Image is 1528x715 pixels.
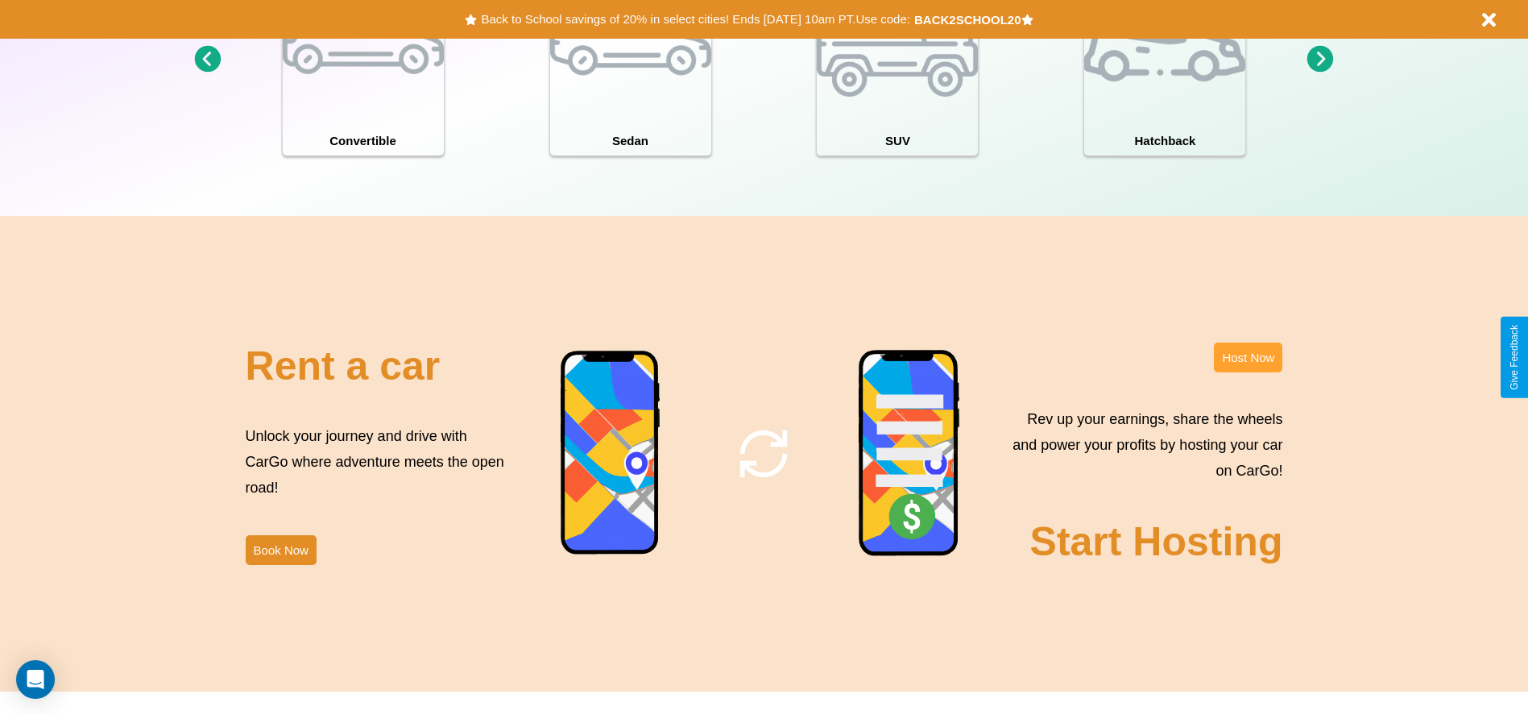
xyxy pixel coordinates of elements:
h2: Rent a car [246,343,441,389]
div: Give Feedback [1509,325,1520,390]
button: Host Now [1214,343,1282,372]
img: phone [560,350,661,557]
h4: SUV [817,126,978,156]
div: Open Intercom Messenger [16,660,55,699]
b: BACK2SCHOOL20 [914,13,1021,27]
img: phone [858,349,961,559]
button: Back to School savings of 20% in select cities! Ends [DATE] 10am PT.Use code: [477,8,913,31]
p: Unlock your journey and drive with CarGo where adventure meets the open road! [246,423,510,501]
p: Rev up your earnings, share the wheels and power your profits by hosting your car on CarGo! [1003,406,1282,484]
h4: Sedan [550,126,711,156]
h2: Start Hosting [1030,518,1283,565]
h4: Convertible [283,126,444,156]
button: Book Now [246,535,317,565]
h4: Hatchback [1084,126,1245,156]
